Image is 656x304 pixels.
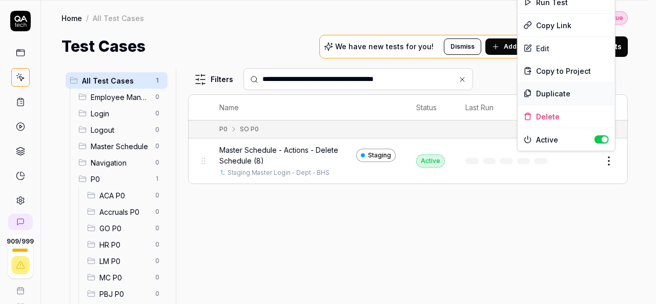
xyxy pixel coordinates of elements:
[518,14,615,36] div: Copy Link
[518,82,615,105] div: Duplicate
[518,105,615,128] div: Delete
[536,134,594,145] span: Active
[536,66,591,76] span: Copy to Project
[518,37,615,59] a: Edit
